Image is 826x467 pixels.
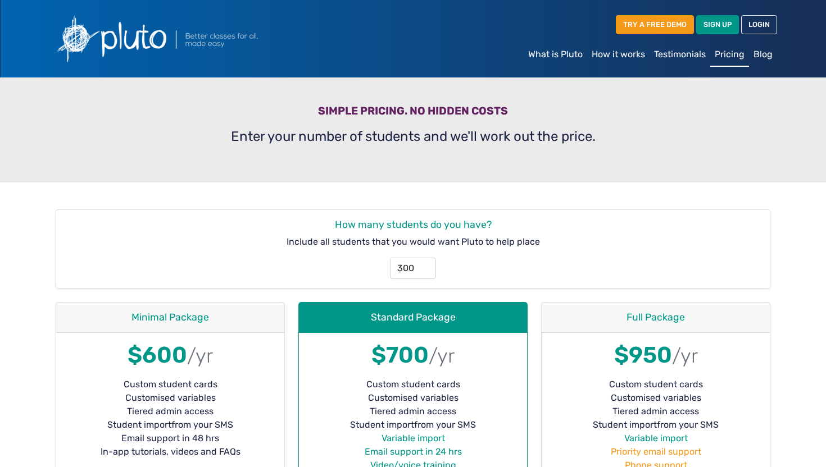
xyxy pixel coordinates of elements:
li: Email support in 24 hrs [308,445,518,459]
li: Custom student cards [308,378,518,391]
a: TRY A FREE DEMO [616,15,694,34]
h3: Simple pricing. No hidden costs [56,104,770,122]
h1: $700 [308,342,518,369]
a: SIGN UP [696,15,739,34]
li: Student import [65,418,275,432]
a: How it works [587,43,650,66]
small: /yr [672,344,698,368]
a: LOGIN [741,15,777,34]
small: /yr [187,344,213,368]
li: Tiered admin access [551,405,761,418]
img: Pluto logo with the text Better classes for all, made easy [49,9,319,68]
li: Custom student cards [65,378,275,391]
small: /yr [429,344,455,368]
a: Pricing [710,43,749,67]
li: Customised variables [308,391,518,405]
li: Email support in 48 hrs [65,432,275,445]
a: Testimonials [650,43,710,66]
div: Include all students that you would want Pluto to help place [56,210,770,288]
h1: $600 [65,342,275,369]
span: from your SMS [414,418,476,432]
p: Enter your number of students and we'll work out the price. [56,126,770,146]
h4: Full Package [551,312,761,323]
span: from your SMS [657,418,719,432]
h4: Minimal Package [65,312,275,323]
li: Variable import [551,432,761,445]
span: from your SMS [171,418,233,432]
a: What is Pluto [524,43,587,66]
li: Custom student cards [551,378,761,391]
li: Student import [308,418,518,432]
li: In-app tutorials, videos and FAQs [65,445,275,459]
li: Tiered admin access [65,405,275,418]
a: Blog [749,43,777,66]
li: Customised variables [551,391,761,405]
li: Tiered admin access [308,405,518,418]
li: Customised variables [65,391,275,405]
li: Priority email support [551,445,761,459]
h4: How many students do you have? [65,219,761,231]
li: Variable import [308,432,518,445]
h4: Standard Package [308,312,518,323]
li: Student import [551,418,761,432]
h1: $950 [551,342,761,369]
